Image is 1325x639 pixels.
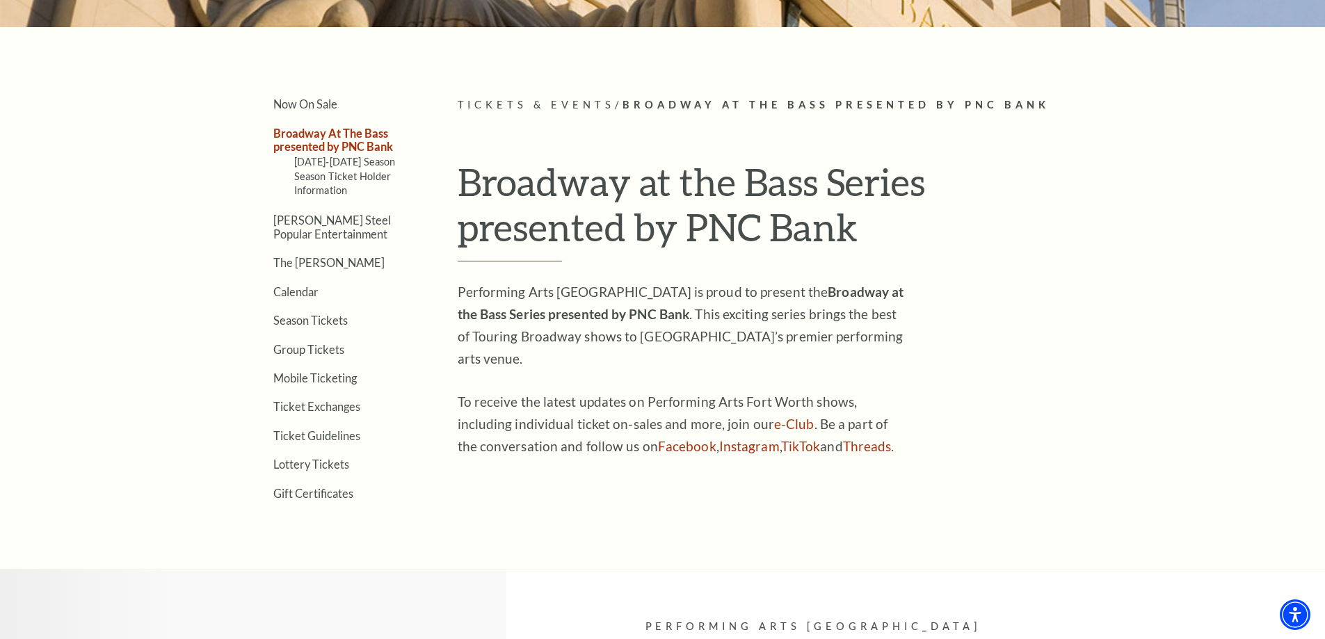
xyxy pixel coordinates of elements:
[273,429,360,442] a: Ticket Guidelines
[273,314,348,327] a: Season Tickets
[273,213,391,240] a: [PERSON_NAME] Steel Popular Entertainment
[273,371,357,385] a: Mobile Ticketing
[458,284,904,322] strong: Broadway at the Bass Series presented by PNC Bank
[458,281,910,370] p: Performing Arts [GEOGRAPHIC_DATA] is proud to present the . This exciting series brings the best ...
[458,391,910,458] p: To receive the latest updates on Performing Arts Fort Worth shows, including individual ticket on...
[658,438,716,454] a: Facebook - open in a new tab
[781,438,821,454] a: TikTok - open in a new tab
[774,416,814,432] a: e-Club
[458,99,616,111] span: Tickets & Events
[273,458,349,471] a: Lottery Tickets
[294,156,396,168] a: [DATE]-[DATE] Season
[843,438,892,454] a: Threads - open in a new tab
[273,285,319,298] a: Calendar
[623,99,1050,111] span: Broadway At The Bass presented by PNC Bank
[273,487,353,500] a: Gift Certificates
[273,127,393,153] a: Broadway At The Bass presented by PNC Bank
[1280,599,1310,630] div: Accessibility Menu
[273,97,337,111] a: Now On Sale
[719,438,780,454] a: Instagram - open in a new tab
[458,97,1094,114] p: /
[294,170,392,196] a: Season Ticket Holder Information
[458,159,1094,261] h1: Broadway at the Bass Series presented by PNC Bank
[273,343,344,356] a: Group Tickets
[273,256,385,269] a: The [PERSON_NAME]
[273,400,360,413] a: Ticket Exchanges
